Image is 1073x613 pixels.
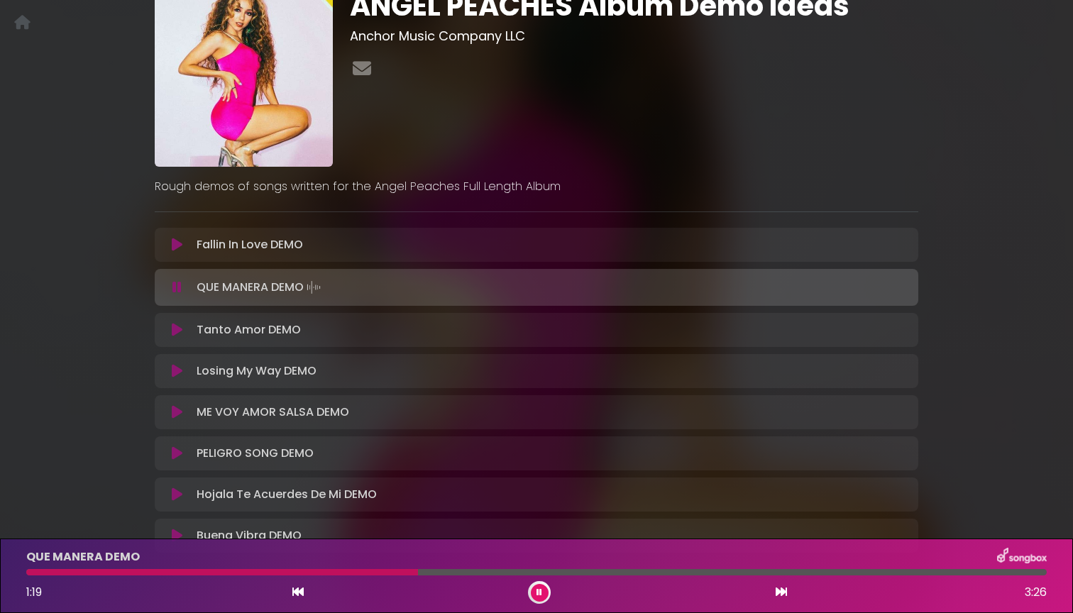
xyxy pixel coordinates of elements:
[197,321,301,338] p: Tanto Amor DEMO
[197,445,314,462] p: PELIGRO SONG DEMO
[26,548,140,565] p: QUE MANERA DEMO
[197,527,302,544] p: Buena Vibra DEMO
[197,486,377,503] p: Hojala Te Acuerdes De Mi DEMO
[304,277,324,297] img: waveform4.gif
[197,236,303,253] p: Fallin In Love DEMO
[350,28,918,44] h3: Anchor Music Company LLC
[155,178,918,195] p: Rough demos of songs written for the Angel Peaches Full Length Album
[997,548,1047,566] img: songbox-logo-white.png
[26,584,42,600] span: 1:19
[197,277,324,297] p: QUE MANERA DEMO
[1025,584,1047,601] span: 3:26
[197,363,317,380] p: Losing My Way DEMO
[197,404,349,421] p: ME VOY AMOR SALSA DEMO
